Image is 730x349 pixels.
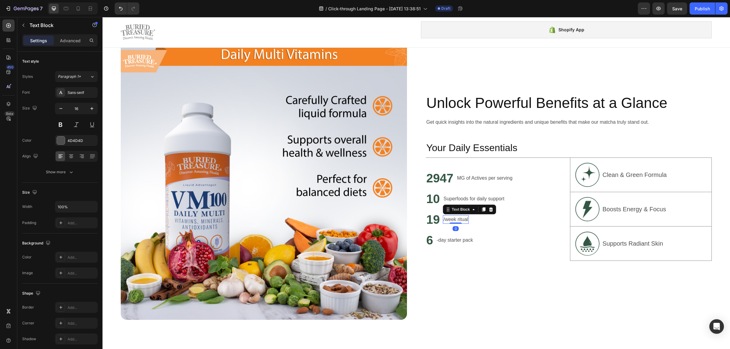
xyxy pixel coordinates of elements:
p: 7 [40,5,43,12]
span: Save [672,6,682,11]
button: Show more [22,167,98,178]
div: Align [22,152,39,161]
p: Boosts Energy & Focus [500,188,564,196]
div: Publish [695,5,710,12]
div: Width [22,204,32,209]
p: Clean & Green Formula [500,153,564,162]
div: Add... [68,220,96,226]
div: Corner [22,320,34,326]
p: -day starter pack [334,219,370,227]
p: Text Block [30,22,81,29]
div: Styles [22,74,33,79]
p: Unlock Powerful Benefits at a Glance [324,77,609,95]
div: 450 [6,65,15,70]
button: Paragraph 1* [55,71,98,82]
div: Color [22,138,32,143]
p: Advanced [60,37,81,44]
div: Padding [22,220,36,226]
h2: 6 [323,215,331,232]
h2: Rich Text Editor. Editing area: main [323,76,610,96]
span: / [325,5,327,12]
div: Beta [5,111,15,116]
p: 10 [324,174,338,190]
div: 0 [350,209,356,214]
button: Save [667,2,687,15]
div: Text style [22,59,39,64]
div: Background [22,239,52,247]
img: gempages_552075437426082842-c3d5101d-4d27-4e32-91b0-73618fa56a09.png [473,146,497,170]
span: Paragraph 1* [58,74,81,79]
div: Shape [22,289,42,298]
p: 2947 [324,153,351,169]
div: Rich Text Editor. Editing area: main [340,178,402,186]
h2: Rich Text Editor. Editing area: main [323,194,338,211]
div: Image [22,270,33,276]
div: Font [22,90,30,95]
div: Size [22,188,38,197]
div: Size [22,104,38,112]
div: Show more [46,169,74,175]
span: Draft [441,6,450,11]
div: Open Intercom Messenger [709,319,724,334]
img: gempages_552075437426082842-ddf92e72-2721-424d-969b-3c9833f2286b.png [473,214,497,239]
p: Superfoods for daily support [341,178,402,185]
div: 4D4D4D [68,138,96,143]
span: Click-through Landing Page - [DATE] 13:38:51 [328,5,421,12]
p: 19 [324,195,338,210]
h2: Rich Text Editor. Editing area: main [323,173,338,190]
div: Color [22,254,32,260]
div: Rich Text Editor. Editing area: main [354,157,410,165]
iframe: Design area [103,17,730,349]
button: 7 [2,2,45,15]
h2: Your Daily Essentials [323,124,610,138]
div: Undo/Redo [115,2,139,15]
div: Border [22,305,34,310]
p: Supports Radiant Skin [500,223,561,230]
div: Add... [68,321,96,326]
div: Add... [68,271,96,276]
div: Text Block [348,190,369,195]
p: Settings [30,37,47,44]
div: Add... [68,305,96,310]
p: /week ritual [341,199,366,206]
div: Shadow [22,336,36,342]
input: Auto [55,201,97,212]
img: gempages_552075437426082842-ad20e363-8a3c-4c61-98bc-b55c1d1ff5f1.png [473,180,497,204]
div: Add... [68,255,96,260]
h2: Rich Text Editor. Editing area: main [323,153,352,170]
p: Get quick insights into the natural ingredients and unique benefits that make our matcha truly st... [324,102,609,109]
div: Add... [68,337,96,342]
div: Sans-serif [68,90,96,95]
p: MG of Actives per serving [354,157,410,165]
button: Publish [690,2,715,15]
